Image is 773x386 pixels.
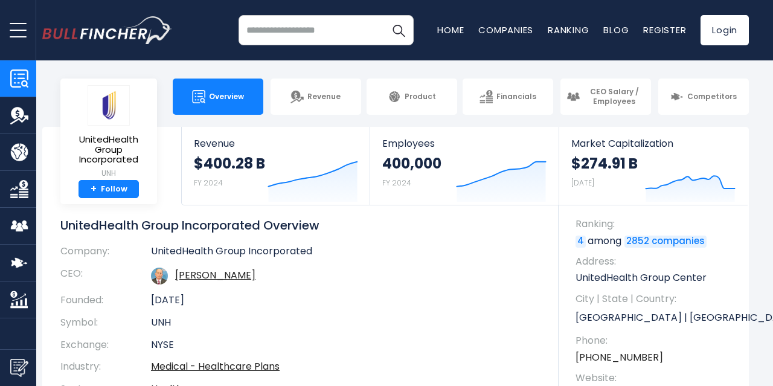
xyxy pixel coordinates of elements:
span: Overview [209,92,244,101]
td: [DATE] [151,289,540,312]
a: UnitedHealth Group Incorporated UNH [69,85,148,180]
p: UnitedHealth Group Center [576,271,737,285]
a: Register [643,24,686,36]
span: CEO Salary / Employees [583,87,645,106]
strong: $400.28 B [194,154,265,173]
a: Revenue $400.28 B FY 2024 [182,127,370,205]
th: Founded: [60,289,151,312]
span: Ranking: [576,217,737,231]
a: CEO Salary / Employees [560,79,651,115]
h1: UnitedHealth Group Incorporated Overview [60,217,540,233]
p: [GEOGRAPHIC_DATA] | [GEOGRAPHIC_DATA] | US [576,309,737,327]
th: Company: [60,245,151,263]
a: Financials [463,79,553,115]
a: Medical - Healthcare Plans [151,359,280,373]
a: Market Capitalization $274.91 B [DATE] [559,127,748,205]
strong: 400,000 [382,154,441,173]
th: CEO: [60,263,151,289]
a: Product [367,79,457,115]
th: Industry: [60,356,151,378]
a: 4 [576,236,586,248]
span: Revenue [194,138,358,149]
a: Revenue [271,79,361,115]
a: Employees 400,000 FY 2024 [370,127,558,205]
a: Blog [603,24,629,36]
a: ceo [175,268,255,282]
a: Login [701,15,749,45]
img: stephen-j-hemsley.jpg [151,268,168,285]
td: NYSE [151,334,540,356]
a: Overview [173,79,263,115]
span: Address: [576,255,737,268]
p: among [576,234,737,248]
span: Financials [496,92,536,101]
small: FY 2024 [194,178,223,188]
span: Market Capitalization [571,138,736,149]
a: [PHONE_NUMBER] [576,351,663,364]
small: UNH [70,168,147,179]
a: Competitors [658,79,749,115]
a: Ranking [548,24,589,36]
a: Home [437,24,464,36]
span: Competitors [687,92,737,101]
strong: $274.91 B [571,154,638,173]
strong: + [91,184,97,195]
td: UnitedHealth Group Incorporated [151,245,540,263]
small: FY 2024 [382,178,411,188]
span: Product [405,92,436,101]
span: Phone: [576,334,737,347]
span: Revenue [307,92,341,101]
td: UNH [151,312,540,334]
small: [DATE] [571,178,594,188]
a: 2852 companies [624,236,707,248]
a: +Follow [79,180,139,199]
span: City | State | Country: [576,292,737,306]
span: Employees [382,138,546,149]
span: Website: [576,372,737,385]
th: Symbol: [60,312,151,334]
th: Exchange: [60,334,151,356]
button: Search [383,15,414,45]
img: bullfincher logo [42,16,172,44]
a: Go to homepage [42,16,172,44]
a: Companies [478,24,533,36]
span: UnitedHealth Group Incorporated [70,135,147,165]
